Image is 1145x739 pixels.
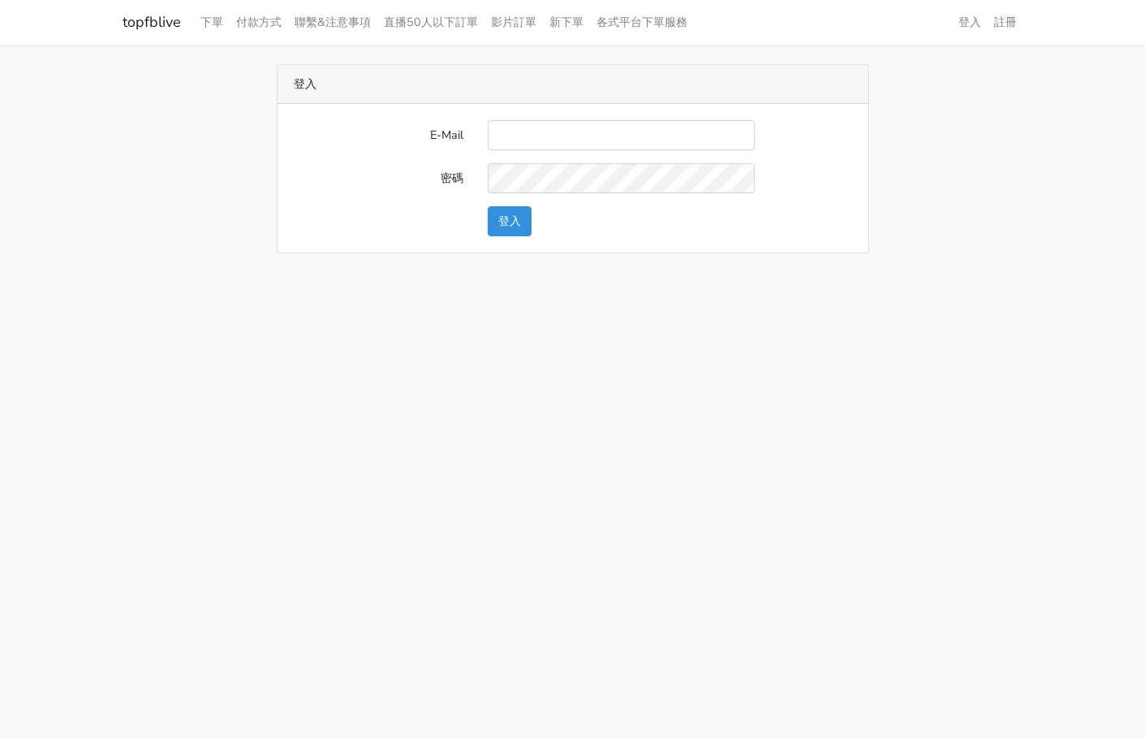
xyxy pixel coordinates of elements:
a: topfblive [123,6,181,38]
a: 新下單 [543,6,590,38]
a: 下單 [194,6,230,38]
a: 登入 [952,6,988,38]
a: 影片訂單 [484,6,543,38]
label: E-Mail [282,120,476,150]
a: 付款方式 [230,6,288,38]
a: 直播50人以下訂單 [377,6,484,38]
button: 登入 [488,206,532,236]
a: 各式平台下單服務 [590,6,694,38]
label: 密碼 [282,163,476,193]
a: 註冊 [988,6,1023,38]
div: 登入 [278,65,868,104]
a: 聯繫&注意事項 [288,6,377,38]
